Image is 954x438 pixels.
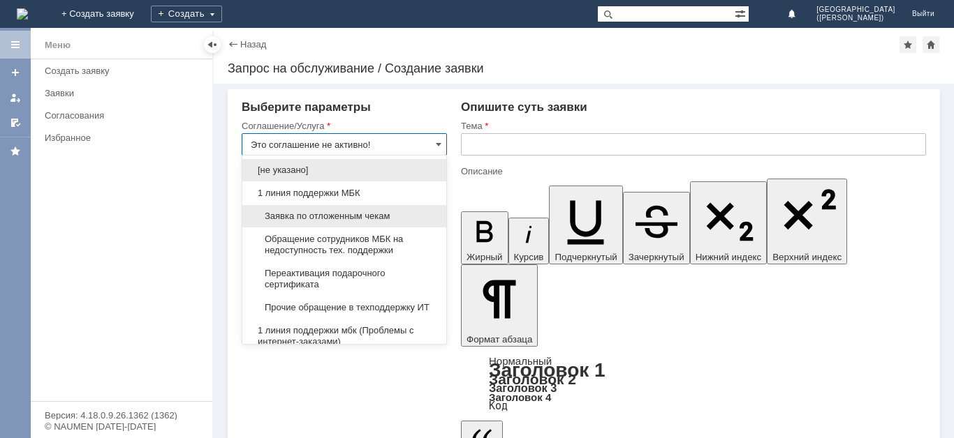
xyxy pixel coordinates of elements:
[696,252,762,262] span: Нижний индекс
[39,82,210,104] a: Заявки
[623,192,690,264] button: Зачеркнутый
[489,382,557,394] a: Заголовок 3
[17,8,28,20] img: logo
[735,6,749,20] span: Расширенный поиск
[467,334,532,345] span: Формат абзаца
[251,302,438,313] span: Прочие обращение в техподдержку ИТ
[772,252,842,262] span: Верхний индекс
[45,110,204,121] div: Согласования
[242,100,371,114] span: Выберите параметры
[555,252,617,262] span: Подчеркнутый
[467,252,503,262] span: Жирный
[45,88,204,98] div: Заявки
[923,36,939,53] div: Сделать домашней страницей
[45,133,189,143] div: Избранное
[45,66,204,76] div: Создать заявку
[461,100,587,114] span: Опишите суть заявки
[45,411,198,420] div: Версия: 4.18.0.9.26.1362 (1362)
[629,252,684,262] span: Зачеркнутый
[489,371,576,387] a: Заголовок 2
[767,179,847,264] button: Верхний индекс
[816,6,895,14] span: [GEOGRAPHIC_DATA]
[45,422,198,431] div: © NAUMEN [DATE]-[DATE]
[251,188,438,199] span: 1 линия поддержки МБК
[204,36,221,53] div: Скрыть меню
[900,36,916,53] div: Добавить в избранное
[228,61,940,75] div: Запрос на обслуживание / Создание заявки
[4,61,27,84] a: Создать заявку
[461,264,538,347] button: Формат абзаца
[17,8,28,20] a: Перейти на домашнюю страницу
[461,121,923,130] div: Тема
[508,218,550,264] button: Курсив
[489,359,606,381] a: Заголовок 1
[4,86,27,109] a: Мои заявки
[240,39,266,50] a: Назад
[251,165,438,176] span: [не указано]
[4,112,27,134] a: Мои согласования
[514,252,544,262] span: Курсив
[151,6,222,22] div: Создать
[461,211,508,264] button: Жирный
[251,325,438,347] span: 1 линия поддержки мбк (Проблемы с интернет-заказами)
[489,391,551,403] a: Заголовок 4
[251,234,438,256] span: Обращение сотрудников МБК на недоступность тех. поддержки
[690,181,768,264] button: Нижний индекс
[251,211,438,222] span: Заявка по отложенным чекам
[549,186,622,264] button: Подчеркнутый
[816,14,895,22] span: ([PERSON_NAME])
[45,37,71,54] div: Меню
[242,121,444,130] div: Соглашение/Услуга
[251,268,438,290] span: Переактивация подарочного сертификата
[39,60,210,82] a: Создать заявку
[489,400,508,412] a: Код
[39,105,210,126] a: Согласования
[461,356,926,411] div: Формат абзаца
[489,355,552,367] a: Нормальный
[461,167,923,176] div: Описание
